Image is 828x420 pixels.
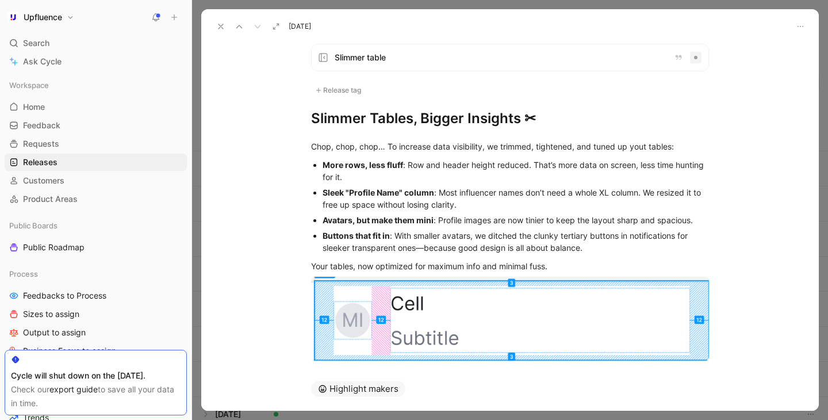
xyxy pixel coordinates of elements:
strong: More rows, less fluff [323,160,403,170]
span: Sizes to assign [23,308,79,320]
button: UpfluenceUpfluence [5,9,77,25]
a: Ask Cycle [5,53,187,70]
div: Public BoardsPublic Roadmap [5,217,187,256]
strong: Sleek "Profile Name" column [323,188,434,197]
span: Product Areas [23,193,78,205]
div: Release tag [311,85,709,96]
a: Sizes to assign [5,306,187,323]
a: Customers [5,172,187,189]
a: Requests [5,135,187,152]
img: Reduced heignt.png [311,277,709,361]
strong: Avatars, but make them mini [323,215,434,225]
img: Upfluence [7,12,19,23]
div: : Row and header height reduced. That’s more data on screen, less time hunting for it. [323,159,709,183]
a: Product Areas [5,190,187,208]
span: Feedbacks to Process [23,290,106,301]
div: Release tag [311,83,365,97]
div: Search [5,35,187,52]
span: Feedback [23,120,60,131]
div: Chop, chop, chop… To increase data visibility, we trimmed, tightened, and tuned up yout tables: [311,140,709,152]
div: : Profile images are now tinier to keep the layout sharp and spacious. [323,214,709,226]
div: Process [5,265,187,282]
span: Workspace [9,79,49,91]
span: Releases [23,156,57,168]
h1: Upfluence [24,12,62,22]
button: Highlight makers [311,381,405,397]
span: Search [23,36,49,50]
div: : With smaller avatars, we ditched the clunky tertiary buttons in notifications for sleeker trans... [323,230,709,254]
a: Business Focus to assign [5,342,187,360]
div: Check our to save all your data in time. [11,383,181,410]
span: Ask Cycle [23,55,62,68]
div: ProcessFeedbacks to ProcessSizes to assignOutput to assignBusiness Focus to assign [5,265,187,360]
span: Requests [23,138,59,150]
a: Feedback [5,117,187,134]
strong: Buttons that fit in [323,231,390,240]
span: Output to assign [23,327,86,338]
span: Public Boards [9,220,57,231]
span: Process [9,268,38,280]
span: Business Focus to assign [23,345,116,357]
div: Cycle will shut down on the [DATE]. [11,369,181,383]
div: : Most influencer names don’t need a whole XL column. We resized it to free up space without losi... [323,186,709,211]
a: export guide [49,384,98,394]
a: Home [5,98,187,116]
h1: Slimmer Tables, Bigger Insights ✂ [311,109,709,128]
span: Slimmer table [335,51,665,64]
div: Your tables, now optimized for maximum info and minimal fuss. [311,260,709,272]
div: Workspace [5,77,187,94]
span: Public Roadmap [23,242,85,253]
span: Home [23,101,45,113]
span: Customers [23,175,64,186]
span: [DATE] [289,22,311,31]
a: Releases [5,154,187,171]
a: Output to assign [5,324,187,341]
a: Public Roadmap [5,239,187,256]
div: Public Boards [5,217,187,234]
a: Feedbacks to Process [5,287,187,304]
